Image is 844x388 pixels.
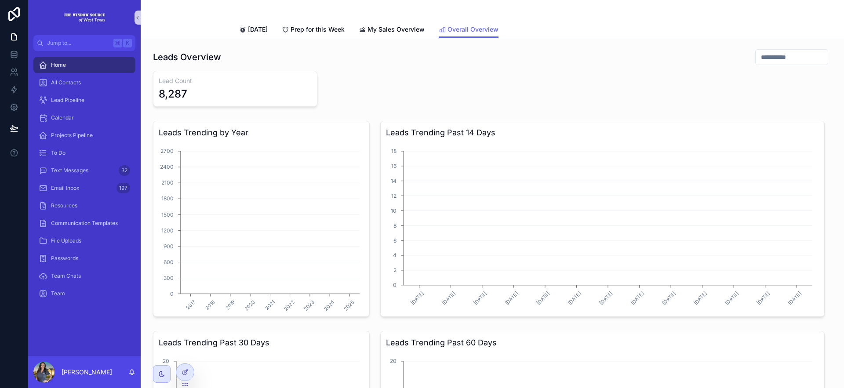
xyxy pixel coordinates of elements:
[51,97,84,104] span: Lead Pipeline
[439,22,498,38] a: Overall Overview
[119,165,130,176] div: 32
[159,87,187,101] div: 8,287
[51,114,74,121] span: Calendar
[393,282,397,288] tspan: 0
[51,185,80,192] span: Email Inbox
[391,178,397,184] tspan: 14
[63,11,105,25] img: App logo
[164,259,174,265] tspan: 600
[33,127,135,143] a: Projects Pipeline
[161,227,174,234] tspan: 1200
[283,299,296,312] text: 2022
[243,299,256,312] text: 2020
[282,22,345,39] a: Prep for this Week
[504,290,520,306] text: [DATE]
[598,290,614,306] text: [DATE]
[391,192,397,199] tspan: 12
[447,25,498,34] span: Overall Overview
[33,145,135,161] a: To Do
[33,268,135,284] a: Team Chats
[185,299,196,311] text: 2017
[153,51,221,63] h1: Leads Overview
[33,233,135,249] a: File Uploads
[159,127,364,139] h3: Leads Trending by Year
[367,25,425,34] span: My Sales Overview
[33,286,135,301] a: Team
[264,299,276,311] text: 2021
[28,51,141,313] div: scrollable content
[33,75,135,91] a: All Contacts
[567,290,582,306] text: [DATE]
[33,180,135,196] a: Email Inbox197
[359,22,425,39] a: My Sales Overview
[33,163,135,178] a: Text Messages32
[224,299,236,311] text: 2019
[51,237,81,244] span: File Uploads
[391,163,397,169] tspan: 16
[393,267,397,273] tspan: 2
[473,290,488,306] text: [DATE]
[291,25,345,34] span: Prep for this Week
[159,142,364,311] div: chart
[160,148,174,154] tspan: 2700
[756,290,771,306] text: [DATE]
[51,290,65,297] span: Team
[391,207,397,214] tspan: 10
[248,25,268,34] span: [DATE]
[51,202,77,209] span: Resources
[161,195,174,202] tspan: 1800
[51,272,81,279] span: Team Chats
[692,290,708,306] text: [DATE]
[239,22,268,39] a: [DATE]
[535,290,551,306] text: [DATE]
[386,127,819,139] h3: Leads Trending Past 14 Days
[51,167,88,174] span: Text Messages
[124,40,131,47] span: K
[303,299,316,312] text: 2023
[393,237,397,244] tspan: 6
[163,358,169,364] tspan: 20
[33,198,135,214] a: Resources
[386,337,819,349] h3: Leads Trending Past 60 Days
[33,110,135,126] a: Calendar
[724,290,740,306] text: [DATE]
[342,299,356,312] text: 2025
[164,275,174,281] tspan: 300
[51,149,65,156] span: To Do
[410,290,426,306] text: [DATE]
[164,243,174,250] tspan: 900
[393,222,397,229] tspan: 8
[787,290,803,306] text: [DATE]
[661,290,677,306] text: [DATE]
[33,250,135,266] a: Passwords
[386,142,819,311] div: chart
[393,252,397,258] tspan: 4
[441,290,457,306] text: [DATE]
[51,132,93,139] span: Projects Pipeline
[323,299,336,312] text: 2024
[161,179,174,186] tspan: 2100
[51,255,78,262] span: Passwords
[33,57,135,73] a: Home
[204,299,217,311] text: 2018
[62,368,112,377] p: [PERSON_NAME]
[160,163,174,170] tspan: 2400
[629,290,645,306] text: [DATE]
[116,183,130,193] div: 197
[391,148,397,154] tspan: 18
[47,40,110,47] span: Jump to...
[161,211,174,218] tspan: 1500
[390,358,397,364] tspan: 20
[33,35,135,51] button: Jump to...K
[159,76,312,85] h3: Lead Count
[51,62,66,69] span: Home
[33,92,135,108] a: Lead Pipeline
[51,220,118,227] span: Communication Templates
[170,290,174,297] tspan: 0
[33,215,135,231] a: Communication Templates
[51,79,81,86] span: All Contacts
[159,337,364,349] h3: Leads Trending Past 30 Days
